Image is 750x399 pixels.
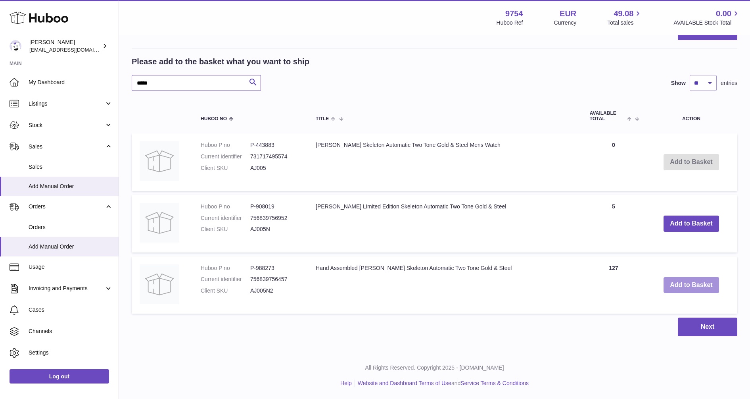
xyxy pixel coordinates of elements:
dt: Current identifier [201,153,250,160]
span: Settings [29,349,113,357]
dd: P-988273 [250,264,300,272]
button: Add to Basket [664,216,719,232]
dd: AJ005N2 [250,287,300,295]
dd: 756839756457 [250,276,300,283]
a: 49.08 Total sales [607,8,643,27]
span: Channels [29,328,113,335]
span: [EMAIL_ADDRESS][DOMAIN_NAME] [29,46,117,53]
td: Hand Assembled [PERSON_NAME] Skeleton Automatic Two Tone Gold & Steel [308,256,582,314]
td: [PERSON_NAME] Limited Edition Skeleton Automatic Two Tone Gold & Steel [308,195,582,253]
div: Currency [554,19,577,27]
li: and [355,380,529,387]
div: Huboo Ref [497,19,523,27]
span: Add Manual Order [29,183,113,190]
dt: Client SKU [201,287,250,295]
dt: Current identifier [201,276,250,283]
span: My Dashboard [29,79,113,86]
a: Website and Dashboard Terms of Use [358,380,451,386]
button: Add to Basket [664,277,719,293]
span: entries [721,79,737,87]
img: Anthony James Limited Edition Skeleton Automatic Two Tone Gold & Steel [140,203,179,243]
a: 0.00 AVAILABLE Stock Total [673,8,740,27]
dt: Client SKU [201,164,250,172]
dd: 731717495574 [250,153,300,160]
p: All Rights Reserved. Copyright 2025 - [DOMAIN_NAME] [125,364,744,372]
dt: Client SKU [201,226,250,233]
dt: Huboo P no [201,203,250,210]
span: Cases [29,306,113,314]
h2: Please add to the basket what you want to ship [132,56,309,67]
span: Add Manual Order [29,243,113,251]
td: 5 [582,195,645,253]
td: [PERSON_NAME] Skeleton Automatic Two Tone Gold & Steel Mens Watch [308,133,582,191]
img: info@fieldsluxury.london [10,40,21,52]
a: Log out [10,369,109,384]
div: [PERSON_NAME] [29,39,101,54]
dt: Huboo P no [201,264,250,272]
span: 0.00 [716,8,731,19]
span: Sales [29,143,104,150]
dd: 756839756952 [250,214,300,222]
span: Total sales [607,19,643,27]
span: Invoicing and Payments [29,285,104,292]
td: 0 [582,133,645,191]
strong: 9754 [505,8,523,19]
span: AVAILABLE Stock Total [673,19,740,27]
dt: Huboo P no [201,141,250,149]
button: Next [678,318,737,336]
a: Service Terms & Conditions [460,380,529,386]
img: Hand Assembled Anthony James Skeleton Automatic Two Tone Gold & Steel [140,264,179,304]
img: Anthony James Skeleton Automatic Two Tone Gold & Steel Mens Watch [140,141,179,181]
span: Huboo no [201,116,227,121]
dd: P-443883 [250,141,300,149]
td: 127 [582,256,645,314]
span: Listings [29,100,104,108]
span: Orders [29,224,113,231]
label: Show [671,79,686,87]
dd: AJ005N [250,226,300,233]
th: Action [645,103,737,129]
a: Help [340,380,352,386]
span: 49.08 [614,8,633,19]
span: Title [316,116,329,121]
dd: AJ005 [250,164,300,172]
span: Orders [29,203,104,210]
dt: Current identifier [201,214,250,222]
span: AVAILABLE Total [590,111,625,121]
dd: P-908019 [250,203,300,210]
span: Stock [29,121,104,129]
span: Usage [29,263,113,271]
span: Sales [29,163,113,171]
strong: EUR [560,8,576,19]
